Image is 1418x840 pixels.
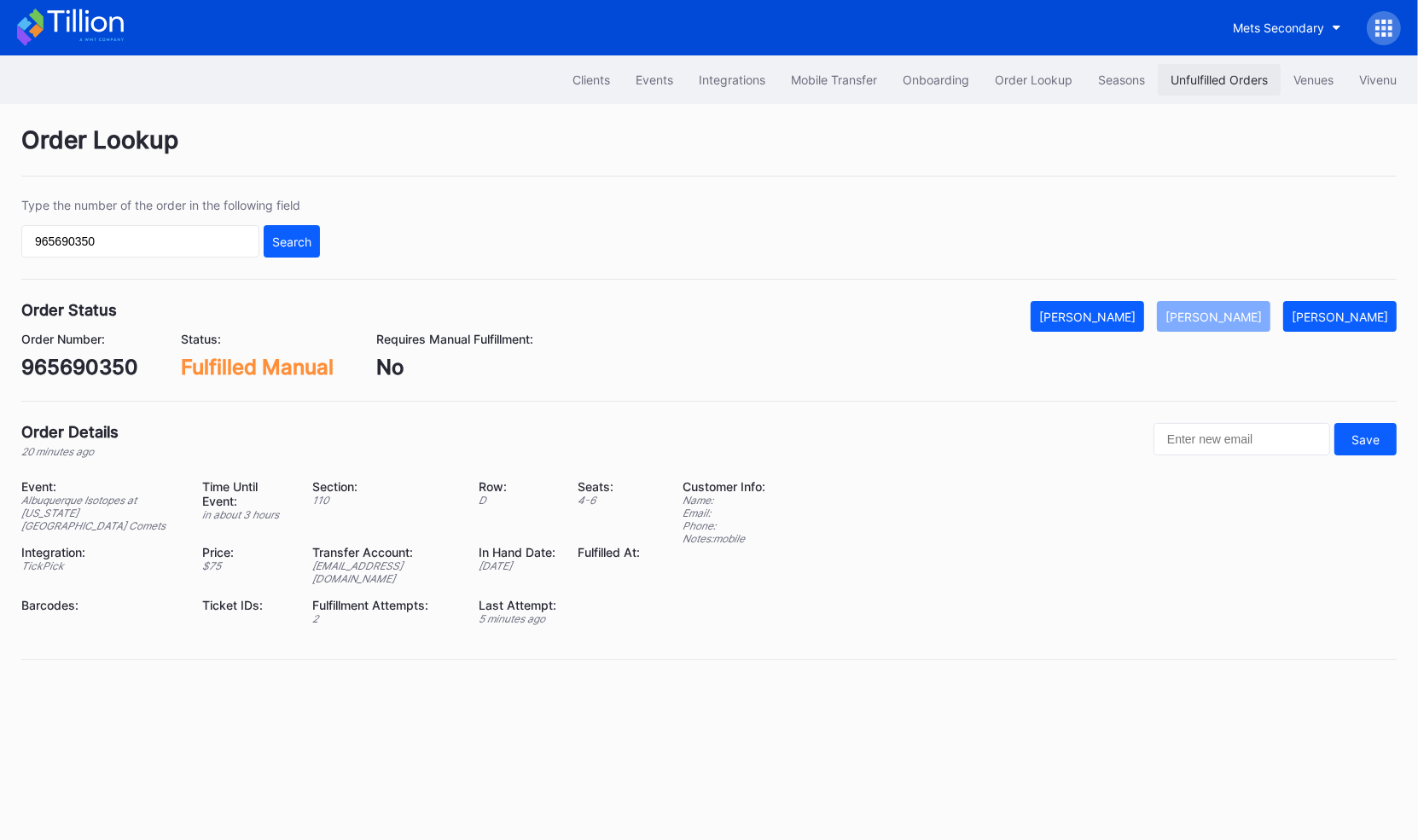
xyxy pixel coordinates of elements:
div: Clients [572,72,610,87]
div: in about 3 hours [202,508,292,521]
div: Barcodes: [21,598,181,612]
div: Fulfillment Attempts: [312,598,457,612]
button: [PERSON_NAME] [1283,301,1397,332]
button: Save [1334,423,1397,455]
div: Fulfilled Manual [181,355,334,379]
button: [PERSON_NAME] [1157,301,1270,332]
div: Search [272,235,311,249]
div: [PERSON_NAME] [1165,310,1262,324]
div: Albuquerque Isotopes at [US_STATE][GEOGRAPHIC_DATA] Comets [21,494,181,532]
div: Status: [181,332,334,346]
button: Order Lookup [982,64,1085,96]
div: In Hand Date: [479,545,556,559]
div: Unfulfilled Orders [1171,72,1268,87]
div: Time Until Event: [202,479,292,508]
div: Event: [21,479,181,494]
div: Mobile Transfer [791,72,877,87]
div: $ 75 [202,559,292,572]
div: D [479,494,556,507]
div: Notes: mobile [683,532,765,545]
div: Customer Info: [683,479,765,494]
div: Venues [1293,72,1334,87]
div: Order Lookup [995,72,1072,87]
button: Clients [560,64,623,96]
div: 110 [312,494,457,507]
button: Onboarding [890,64,982,96]
button: Search [264,225,320,258]
div: 5 minutes ago [479,612,556,625]
div: Order Lookup [21,125,1397,177]
div: Ticket IDs: [202,598,292,612]
div: [PERSON_NAME] [1292,310,1388,324]
div: 965690350 [21,355,138,379]
div: 4 - 6 [578,494,640,507]
div: Order Number: [21,332,138,346]
input: GT59662 [21,225,259,258]
div: Row: [479,479,556,494]
button: Venues [1281,64,1346,96]
div: Type the number of the order in the following field [21,198,320,212]
div: Vivenu [1359,72,1397,87]
div: Onboarding [903,72,969,87]
button: Mets Secondary [1220,12,1354,43]
div: TickPick [21,559,181,572]
div: Order Status [21,301,117,319]
div: Integration: [21,545,181,559]
button: Mobile Transfer [778,64,890,96]
div: 2 [312,612,457,625]
div: Events [636,72,673,87]
div: Fulfilled At: [578,545,640,559]
button: Events [623,64,686,96]
div: Email: [683,507,765,519]
div: Phone: [683,519,765,532]
div: Mets Secondary [1233,20,1324,35]
div: Price: [202,545,292,559]
button: Unfulfilled Orders [1158,64,1281,96]
div: Transfer Account: [312,545,457,559]
div: Section: [312,479,457,494]
div: [DATE] [479,559,556,572]
button: Vivenu [1346,64,1409,96]
div: Seats: [578,479,640,494]
div: [EMAIL_ADDRESS][DOMAIN_NAME] [312,559,457,585]
input: Enter new email [1154,423,1330,455]
div: Name: [683,494,765,507]
div: Last Attempt: [479,598,556,612]
div: Order Details [21,423,119,441]
button: Seasons [1085,64,1158,96]
button: [PERSON_NAME] [1031,301,1144,332]
button: Integrations [686,64,778,96]
div: Save [1351,432,1380,447]
div: [PERSON_NAME] [1039,310,1136,324]
div: Requires Manual Fulfillment: [376,332,533,346]
div: 20 minutes ago [21,445,119,458]
div: Integrations [699,72,765,87]
div: Seasons [1098,72,1145,87]
div: No [376,355,533,379]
